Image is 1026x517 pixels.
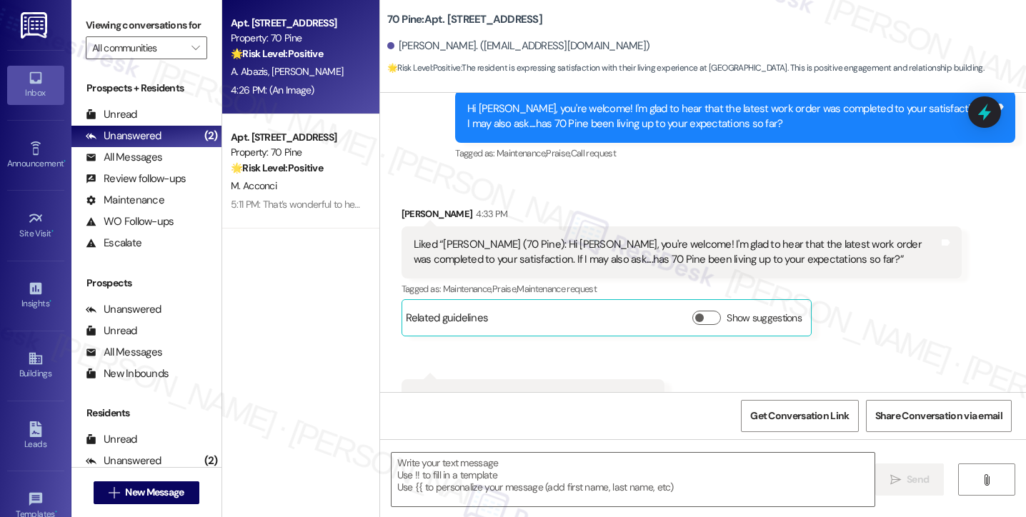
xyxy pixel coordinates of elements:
[86,345,162,360] div: All Messages
[497,147,546,159] span: Maintenance ,
[7,206,64,245] a: Site Visit •
[231,47,323,60] strong: 🌟 Risk Level: Positive
[92,36,184,59] input: All communities
[414,390,642,405] div: Everything at 70 Pine has been great -- thank you!
[86,129,161,144] div: Unanswered
[866,400,1012,432] button: Share Conversation via email
[64,156,66,166] span: •
[86,236,141,251] div: Escalate
[387,61,984,76] span: : The resident is expressing satisfaction with their living experience at [GEOGRAPHIC_DATA]. This...
[741,400,858,432] button: Get Conversation Link
[191,42,199,54] i: 
[86,171,186,186] div: Review follow-ups
[86,366,169,381] div: New Inbounds
[875,408,1002,423] span: Share Conversation via email
[231,84,314,96] div: 4:26 PM: (An Image)
[201,450,221,472] div: (2)
[455,143,1015,164] div: Tagged as:
[21,12,50,39] img: ResiDesk Logo
[86,107,137,122] div: Unread
[492,283,517,295] span: Praise ,
[201,125,221,147] div: (2)
[981,474,992,486] i: 
[86,453,161,468] div: Unanswered
[86,302,161,317] div: Unanswered
[86,323,137,338] div: Unread
[272,65,343,78] span: [PERSON_NAME]
[402,206,962,226] div: [PERSON_NAME]
[406,311,489,331] div: Related guidelines
[750,408,849,423] span: Get Conversation Link
[231,145,363,160] div: Property: 70 Pine
[86,193,164,208] div: Maintenance
[71,406,221,421] div: Residents
[231,16,363,31] div: Apt. [STREET_ADDRESS]
[546,147,570,159] span: Praise ,
[402,278,962,299] div: Tagged as:
[414,237,939,268] div: Liked “[PERSON_NAME] (70 Pine): Hi [PERSON_NAME], you're welcome! I'm glad to hear that the lates...
[86,214,174,229] div: WO Follow-ups
[49,296,51,306] span: •
[231,161,323,174] strong: 🌟 Risk Level: Positive
[907,472,929,487] span: Send
[231,179,277,192] span: M. Acconci
[571,147,616,159] span: Call request
[51,226,54,236] span: •
[387,62,461,74] strong: 🌟 Risk Level: Positive
[727,311,802,326] label: Show suggestions
[517,283,597,295] span: Maintenance request
[387,39,650,54] div: [PERSON_NAME]. ([EMAIL_ADDRESS][DOMAIN_NAME])
[231,65,272,78] span: A. Abazis
[231,130,363,145] div: Apt. [STREET_ADDRESS]
[86,150,162,165] div: All Messages
[890,474,901,486] i: 
[443,283,492,295] span: Maintenance ,
[55,507,57,517] span: •
[86,432,137,447] div: Unread
[71,81,221,96] div: Prospects + Residents
[125,485,184,500] span: New Message
[387,12,542,27] b: 70 Pine: Apt. [STREET_ADDRESS]
[875,463,945,496] button: Send
[467,101,992,132] div: Hi [PERSON_NAME], you're welcome! I'm glad to hear that the latest work order was completed to yo...
[231,31,363,46] div: Property: 70 Pine
[94,481,199,504] button: New Message
[472,206,507,221] div: 4:33 PM
[109,487,119,498] i: 
[86,14,207,36] label: Viewing conversations for
[7,66,64,104] a: Inbox
[71,276,221,291] div: Prospects
[7,417,64,456] a: Leads
[7,346,64,385] a: Buildings
[7,276,64,315] a: Insights •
